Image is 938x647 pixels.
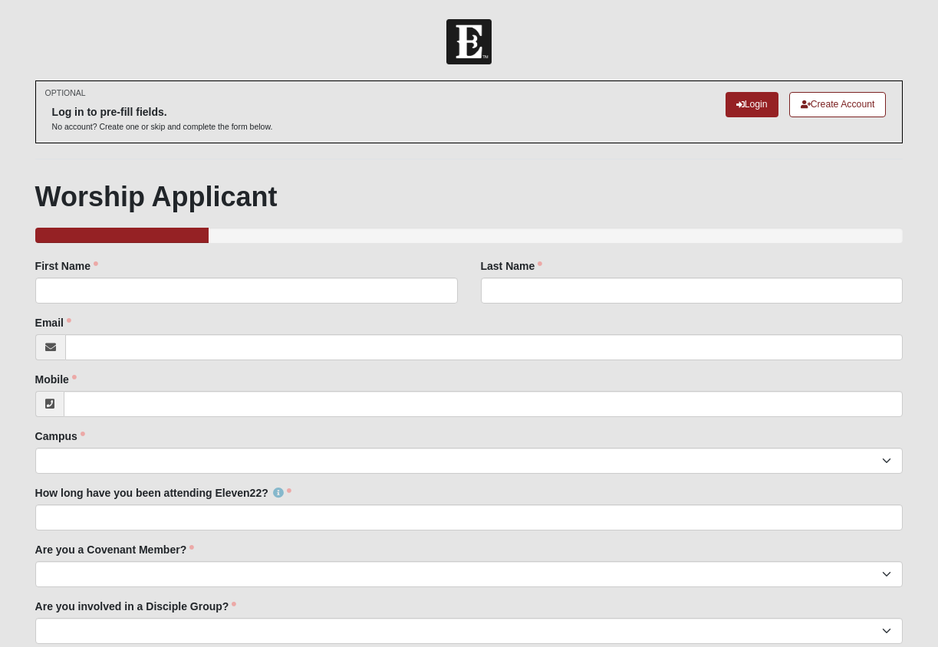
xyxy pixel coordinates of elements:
label: Are you involved in a Disciple Group? [35,599,237,614]
h1: Worship Applicant [35,180,903,213]
h6: Log in to pre-fill fields. [52,106,273,119]
a: Create Account [789,92,887,117]
a: Login [726,92,778,117]
label: Last Name [481,258,543,274]
p: No account? Create one or skip and complete the form below. [52,121,273,133]
label: First Name [35,258,98,274]
img: Church of Eleven22 Logo [446,19,492,64]
small: OPTIONAL [45,87,86,99]
label: Email [35,315,71,330]
label: Campus [35,429,85,444]
label: Mobile [35,372,77,387]
label: Are you a Covenant Member? [35,542,195,557]
label: How long have you been attending Eleven22? [35,485,291,501]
